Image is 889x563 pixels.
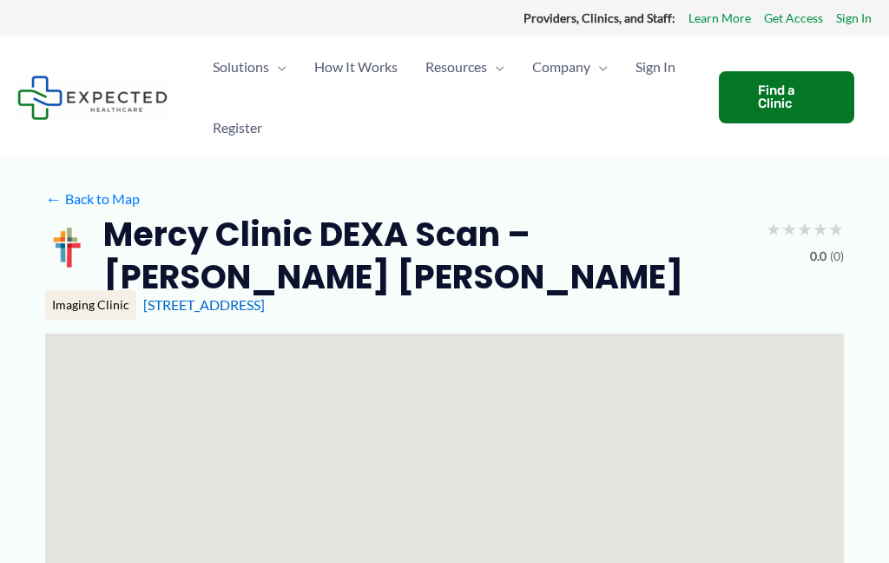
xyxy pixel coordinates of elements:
span: How It Works [314,36,398,97]
a: CompanyMenu Toggle [518,36,622,97]
a: SolutionsMenu Toggle [199,36,300,97]
h2: Mercy Clinic DEXA Scan – [PERSON_NAME] [PERSON_NAME] [103,213,752,299]
span: ★ [781,213,797,245]
a: [STREET_ADDRESS] [143,296,265,313]
span: ★ [766,213,781,245]
span: Menu Toggle [487,36,504,97]
img: Expected Healthcare Logo - side, dark font, small [17,76,168,120]
span: Sign In [635,36,675,97]
span: Resources [425,36,487,97]
span: Solutions [213,36,269,97]
span: Menu Toggle [590,36,608,97]
a: ←Back to Map [45,186,140,212]
a: How It Works [300,36,412,97]
a: Sign In [622,36,689,97]
span: ← [45,190,62,207]
a: Find a Clinic [719,71,854,123]
a: ResourcesMenu Toggle [412,36,518,97]
div: Imaging Clinic [45,290,136,320]
strong: Providers, Clinics, and Staff: [524,10,675,25]
a: Get Access [764,7,823,30]
a: Register [199,97,276,158]
span: ★ [828,213,844,245]
span: Company [532,36,590,97]
span: 0.0 [810,245,826,268]
span: (0) [830,245,844,268]
span: Menu Toggle [269,36,286,97]
span: ★ [797,213,813,245]
span: ★ [813,213,828,245]
span: Register [213,97,262,158]
a: Learn More [688,7,751,30]
a: Sign In [836,7,872,30]
nav: Primary Site Navigation [199,36,701,158]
